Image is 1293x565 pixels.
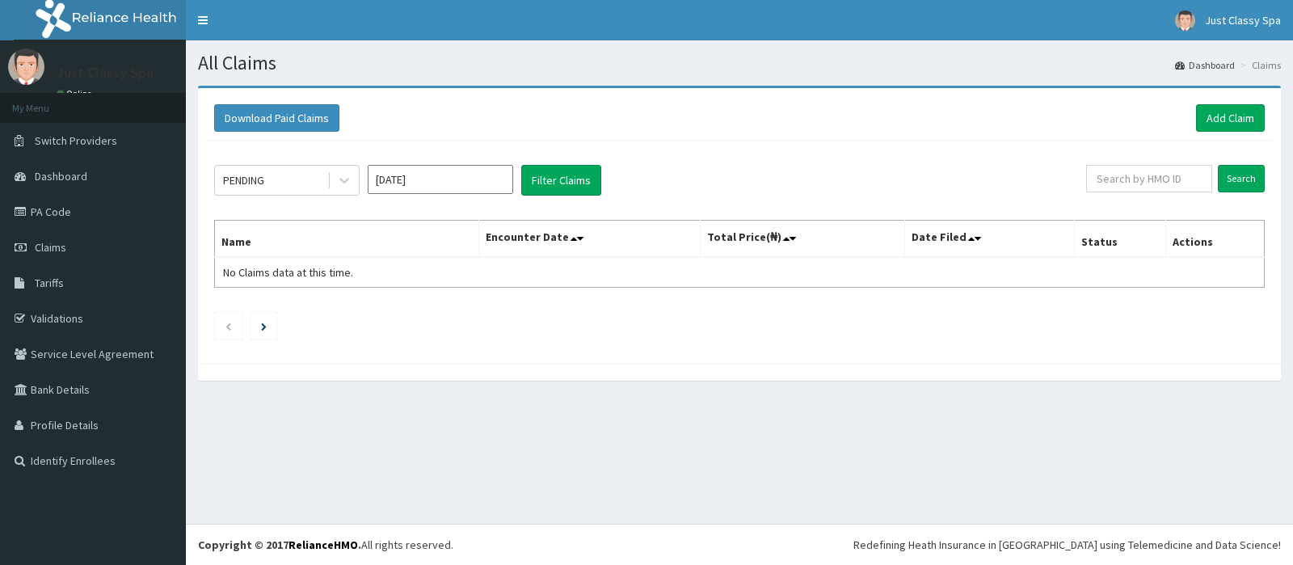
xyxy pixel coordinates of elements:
span: Tariffs [35,276,64,290]
span: No Claims data at this time. [223,265,353,280]
div: PENDING [223,172,264,188]
a: RelianceHMO [289,538,358,552]
span: Just Classy Spa [1205,13,1281,27]
input: Search [1218,165,1265,192]
th: Encounter Date [479,221,700,258]
div: Redefining Heath Insurance in [GEOGRAPHIC_DATA] using Telemedicine and Data Science! [853,537,1281,553]
h1: All Claims [198,53,1281,74]
span: Switch Providers [35,133,117,148]
p: Just Classy Spa [57,65,154,80]
li: Claims [1236,58,1281,72]
a: Previous page [225,318,232,333]
button: Filter Claims [521,165,601,196]
span: Dashboard [35,169,87,183]
th: Status [1074,221,1165,258]
th: Date Filed [905,221,1075,258]
th: Name [215,221,479,258]
span: Claims [35,240,66,255]
a: Next page [261,318,267,333]
footer: All rights reserved. [186,524,1293,565]
strong: Copyright © 2017 . [198,538,361,552]
th: Actions [1165,221,1264,258]
th: Total Price(₦) [700,221,904,258]
a: Add Claim [1196,104,1265,132]
a: Dashboard [1175,58,1235,72]
input: Select Month and Year [368,165,513,194]
img: User Image [8,48,44,85]
input: Search by HMO ID [1086,165,1213,192]
button: Download Paid Claims [214,104,339,132]
a: Online [57,88,95,99]
img: User Image [1175,11,1195,31]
